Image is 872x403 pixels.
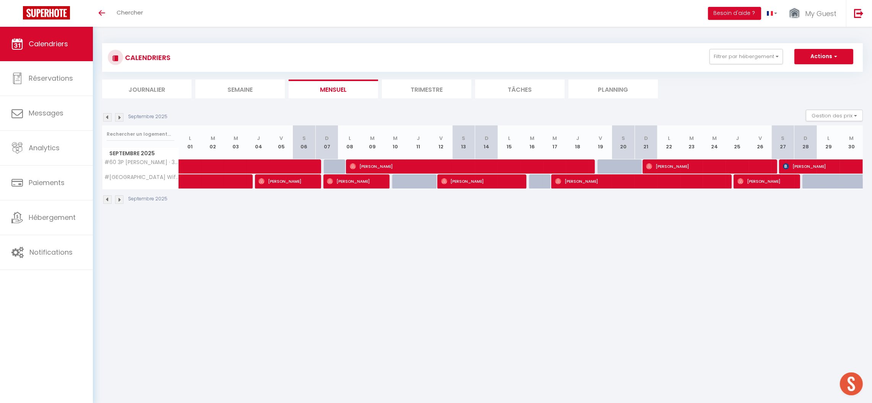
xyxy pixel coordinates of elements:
abbr: J [257,135,260,142]
span: #[GEOGRAPHIC_DATA] Wifi 5mins Tram T1 [104,174,180,180]
abbr: M [370,135,375,142]
li: Tâches [475,80,565,98]
th: 15 [498,125,521,159]
p: Septembre 2025 [128,195,167,203]
th: 27 [771,125,794,159]
th: 25 [726,125,749,159]
abbr: V [279,135,283,142]
th: 03 [224,125,247,159]
span: [PERSON_NAME] [350,159,587,174]
th: 29 [817,125,840,159]
th: 10 [384,125,407,159]
abbr: S [622,135,625,142]
abbr: L [827,135,830,142]
abbr: J [736,135,739,142]
button: Actions [794,49,853,64]
img: Super Booking [23,6,70,19]
p: Septembre 2025 [128,113,167,120]
input: Rechercher un logement... [107,127,174,141]
span: Notifications [29,247,73,257]
li: Mensuel [289,80,378,98]
abbr: S [302,135,306,142]
span: [PERSON_NAME] [737,174,791,188]
li: Semaine [195,80,285,98]
span: Hébergement [29,213,76,222]
th: 20 [612,125,635,159]
img: ... [789,7,800,20]
th: 14 [475,125,498,159]
button: Gestion des prix [806,110,863,121]
span: [PERSON_NAME] [783,159,853,174]
th: 21 [635,125,658,159]
th: 13 [452,125,475,159]
abbr: D [804,135,808,142]
span: Paiements [29,178,65,187]
th: 18 [566,125,589,159]
li: Journalier [102,80,192,98]
th: 04 [247,125,270,159]
th: 06 [293,125,316,159]
span: #60 3P [PERSON_NAME] · 3P [PERSON_NAME] centrale proche mer,Promenade/AC &WIFI [104,159,180,165]
abbr: D [644,135,648,142]
abbr: V [439,135,443,142]
span: My Guest [805,9,836,18]
th: 01 [179,125,202,159]
img: logout [854,8,864,18]
li: Planning [568,80,658,98]
span: [PERSON_NAME] [258,174,312,188]
abbr: M [689,135,694,142]
abbr: V [599,135,602,142]
abbr: D [485,135,489,142]
abbr: L [668,135,670,142]
abbr: M [553,135,557,142]
abbr: S [462,135,466,142]
th: 02 [201,125,224,159]
th: 26 [749,125,772,159]
abbr: L [189,135,191,142]
th: 19 [589,125,612,159]
abbr: J [576,135,579,142]
span: Septembre 2025 [102,148,179,159]
span: [PERSON_NAME] [327,174,380,188]
abbr: L [349,135,351,142]
th: 17 [544,125,567,159]
abbr: M [712,135,717,142]
abbr: V [758,135,762,142]
th: 23 [680,125,703,159]
abbr: M [234,135,238,142]
abbr: M [393,135,398,142]
th: 30 [840,125,863,159]
span: [PERSON_NAME] [555,174,723,188]
th: 12 [430,125,453,159]
span: Calendriers [29,39,68,49]
abbr: L [508,135,510,142]
th: 05 [270,125,293,159]
abbr: D [325,135,329,142]
button: Filtrer par hébergement [710,49,783,64]
span: Messages [29,108,63,118]
span: Réservations [29,73,73,83]
th: 16 [521,125,544,159]
span: Chercher [117,8,143,16]
span: Analytics [29,143,60,153]
abbr: J [417,135,420,142]
th: 11 [407,125,430,159]
abbr: M [849,135,854,142]
span: [PERSON_NAME] [646,159,768,174]
th: 24 [703,125,726,159]
button: Besoin d'aide ? [708,7,761,20]
th: 28 [794,125,817,159]
div: Ouvrir le chat [840,372,863,395]
th: 08 [338,125,361,159]
th: 22 [658,125,680,159]
abbr: S [781,135,784,142]
abbr: M [211,135,215,142]
h3: CALENDRIERS [123,49,171,66]
li: Trimestre [382,80,471,98]
th: 07 [315,125,338,159]
span: [PERSON_NAME] [441,174,518,188]
th: 09 [361,125,384,159]
abbr: M [530,135,534,142]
